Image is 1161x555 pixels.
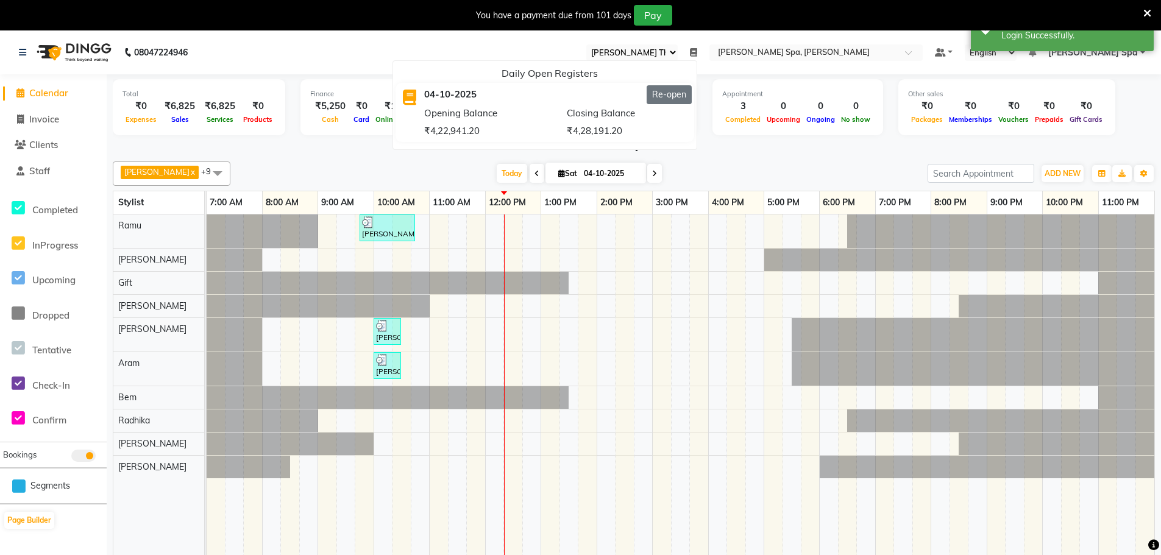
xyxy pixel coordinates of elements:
[1048,46,1138,59] span: [PERSON_NAME] Spa
[709,194,747,211] a: 4:00 PM
[118,415,150,426] span: Radhika
[350,99,372,113] div: ₹0
[634,5,672,26] button: Pay
[30,479,70,492] span: Segments
[558,104,701,140] div: Closing Balance ₹4,28,191.20
[1067,99,1106,113] div: ₹0
[122,99,160,113] div: ₹0
[32,239,78,251] span: InProgress
[118,438,186,449] span: [PERSON_NAME]
[803,99,838,113] div: 0
[1032,99,1067,113] div: ₹0
[908,89,1106,99] div: Other sales
[764,115,803,124] span: Upcoming
[555,169,580,178] span: Sat
[168,115,192,124] span: Sales
[118,300,186,311] span: [PERSON_NAME]
[263,194,302,211] a: 8:00 AM
[987,194,1026,211] a: 9:00 PM
[415,104,558,140] div: Opening Balance ₹4,22,941.20
[3,450,37,459] span: Bookings
[722,115,764,124] span: Completed
[31,35,115,69] img: logo
[201,166,220,176] span: +9
[722,99,764,113] div: 3
[1001,29,1145,42] div: Login Successfully.
[200,99,240,113] div: ₹6,825
[118,461,186,472] span: [PERSON_NAME]
[3,138,104,152] a: Clients
[207,194,246,211] a: 7:00 AM
[361,216,414,239] div: [PERSON_NAME], TK02, 09:45 AM-10:45 AM, Men Hair Cut - Hair cut Men Style Director
[118,392,137,403] span: Bem
[32,204,78,216] span: Completed
[240,99,275,113] div: ₹0
[374,194,418,211] a: 10:00 AM
[190,167,195,177] a: x
[430,194,474,211] a: 11:00 AM
[764,194,803,211] a: 5:00 PM
[118,254,186,265] span: [PERSON_NAME]
[995,99,1032,113] div: ₹0
[375,320,400,343] div: [PERSON_NAME], TK01, 10:00 AM-10:30 AM, Skeyndor - Skeyndor Deep Cleansing Double Dimension - 30 ...
[32,344,71,356] span: Tentative
[319,115,342,124] span: Cash
[32,309,69,321] span: Dropped
[403,66,697,80] div: Daily Open Registers
[415,85,606,104] div: 04-10-2025
[118,197,144,208] span: Stylist
[1042,165,1084,182] button: ADD NEW
[3,164,104,179] a: Staff
[946,99,995,113] div: ₹0
[32,414,66,426] span: Confirm
[486,194,529,211] a: 12:00 PM
[122,89,275,99] div: Total
[820,194,858,211] a: 6:00 PM
[29,113,59,125] span: Invoice
[4,512,54,529] button: Page Builder
[204,115,236,124] span: Services
[838,115,873,124] span: No show
[375,354,400,377] div: [PERSON_NAME], TK01, 10:00 AM-10:30 AM, Short treatment - Foot Reflexology 30 min
[876,194,914,211] a: 7:00 PM
[350,115,372,124] span: Card
[118,220,141,231] span: Ramu
[29,139,58,150] span: Clients
[995,115,1032,124] span: Vouchers
[928,164,1034,183] input: Search Appointment
[722,89,873,99] div: Appointment
[908,115,946,124] span: Packages
[838,99,873,113] div: 0
[134,35,188,69] b: 08047224946
[372,115,427,124] span: Online/Custom
[3,87,104,101] a: Calendar
[580,164,641,183] input: 2025-10-04
[32,380,70,391] span: Check-In
[124,167,190,177] span: [PERSON_NAME]
[1045,169,1081,178] span: ADD NEW
[118,358,140,369] span: Aram
[764,99,803,113] div: 0
[3,113,104,127] a: Invoice
[32,274,76,286] span: Upcoming
[931,194,970,211] a: 8:00 PM
[946,115,995,124] span: Memberships
[541,194,580,211] a: 1:00 PM
[476,9,631,22] div: You have a payment due from 101 days
[310,89,489,99] div: Finance
[1043,194,1086,211] a: 10:00 PM
[372,99,427,113] div: ₹1,575
[29,87,68,99] span: Calendar
[597,194,636,211] a: 2:00 PM
[122,115,160,124] span: Expenses
[318,194,357,211] a: 9:00 AM
[160,99,200,113] div: ₹6,825
[310,99,350,113] div: ₹5,250
[647,85,692,104] button: Re-open
[29,165,50,177] span: Staff
[1067,115,1106,124] span: Gift Cards
[118,323,186,334] span: [PERSON_NAME]
[240,115,275,124] span: Products
[908,99,946,113] div: ₹0
[653,194,691,211] a: 3:00 PM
